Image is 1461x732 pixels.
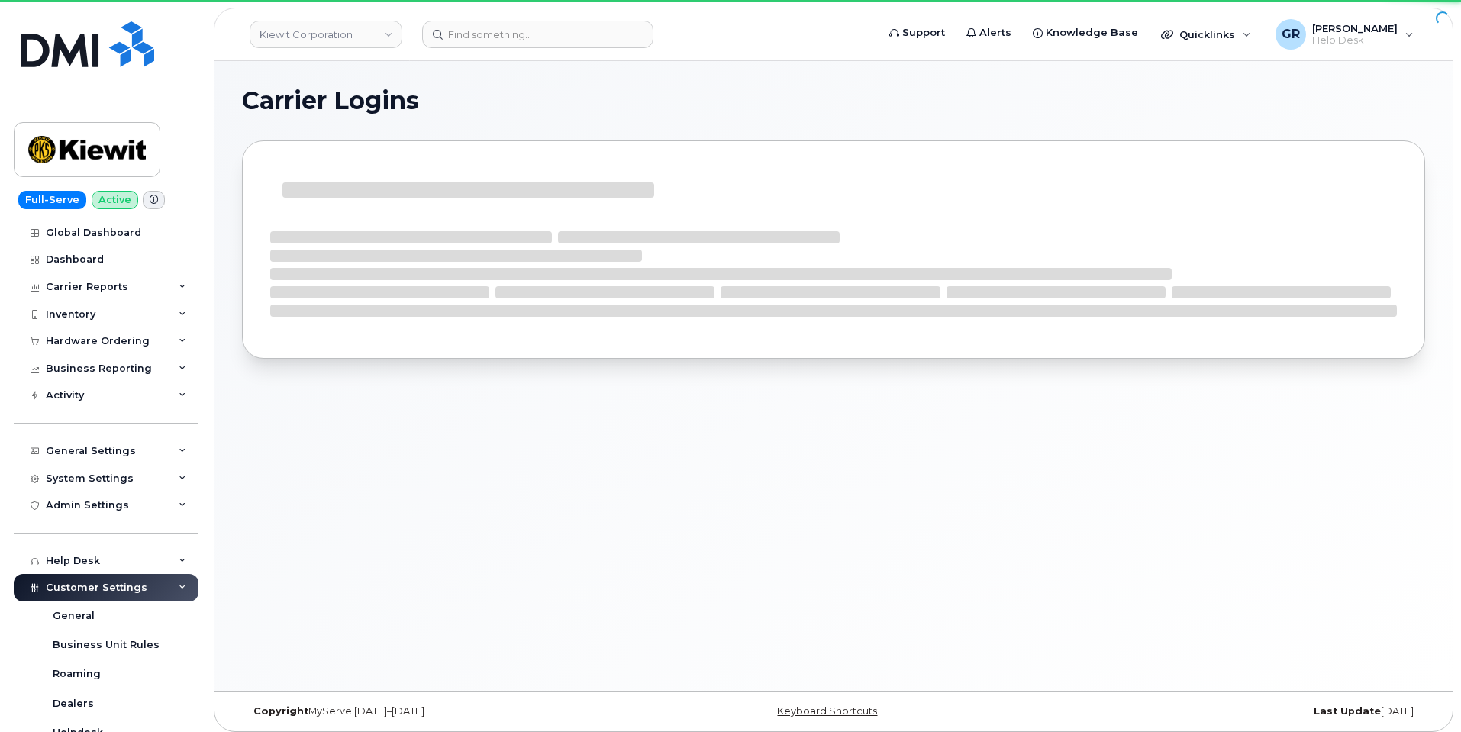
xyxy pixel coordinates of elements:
[242,705,637,717] div: MyServe [DATE]–[DATE]
[1314,705,1381,717] strong: Last Update
[777,705,877,717] a: Keyboard Shortcuts
[242,89,419,112] span: Carrier Logins
[1030,705,1425,717] div: [DATE]
[253,705,308,717] strong: Copyright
